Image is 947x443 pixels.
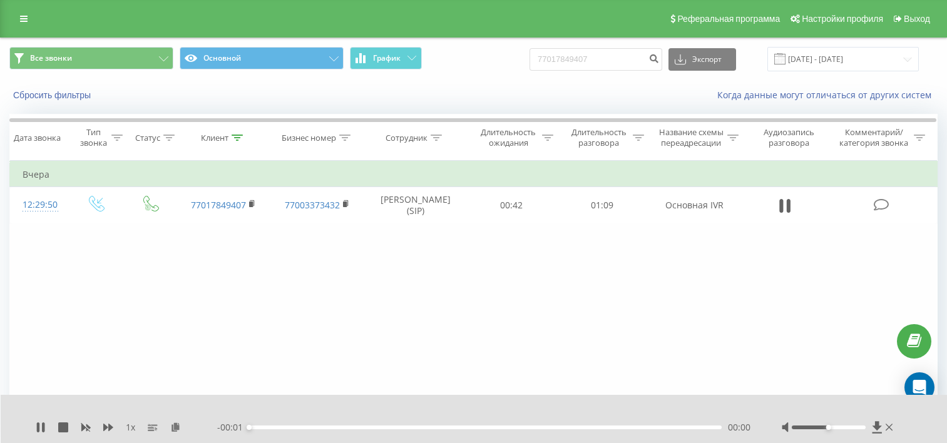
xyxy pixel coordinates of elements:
div: Статус [135,133,160,143]
a: Когда данные могут отличаться от других систем [717,89,938,101]
div: Accessibility label [247,425,252,430]
a: 77017849407 [191,199,246,211]
td: 01:09 [556,187,647,223]
span: Реферальная программа [677,14,780,24]
span: 1 x [126,421,135,434]
span: Все звонки [30,53,72,63]
div: Длительность ожидания [478,127,540,148]
input: Поиск по номеру [530,48,662,71]
div: Тип звонка [79,127,108,148]
td: Основная IVR [647,187,741,223]
span: График [373,54,401,63]
td: [PERSON_NAME] (SIP) [365,187,466,223]
span: Выход [904,14,930,24]
button: Экспорт [668,48,736,71]
button: Сбросить фильтры [9,89,97,101]
div: Длительность разговора [568,127,630,148]
span: Настройки профиля [802,14,883,24]
div: Сотрудник [386,133,427,143]
td: Вчера [10,162,938,187]
td: 00:42 [466,187,557,223]
div: Бизнес номер [282,133,336,143]
div: Дата звонка [14,133,61,143]
div: Аудиозапись разговора [753,127,826,148]
div: Комментарий/категория звонка [837,127,911,148]
button: Основной [180,47,344,69]
span: 00:00 [728,421,750,434]
span: - 00:01 [217,421,249,434]
a: 77003373432 [285,199,340,211]
div: 12:29:50 [23,193,55,217]
button: График [350,47,422,69]
div: Open Intercom Messenger [904,372,934,402]
div: Accessibility label [826,425,831,430]
button: Все звонки [9,47,173,69]
div: Название схемы переадресации [658,127,724,148]
div: Клиент [201,133,228,143]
